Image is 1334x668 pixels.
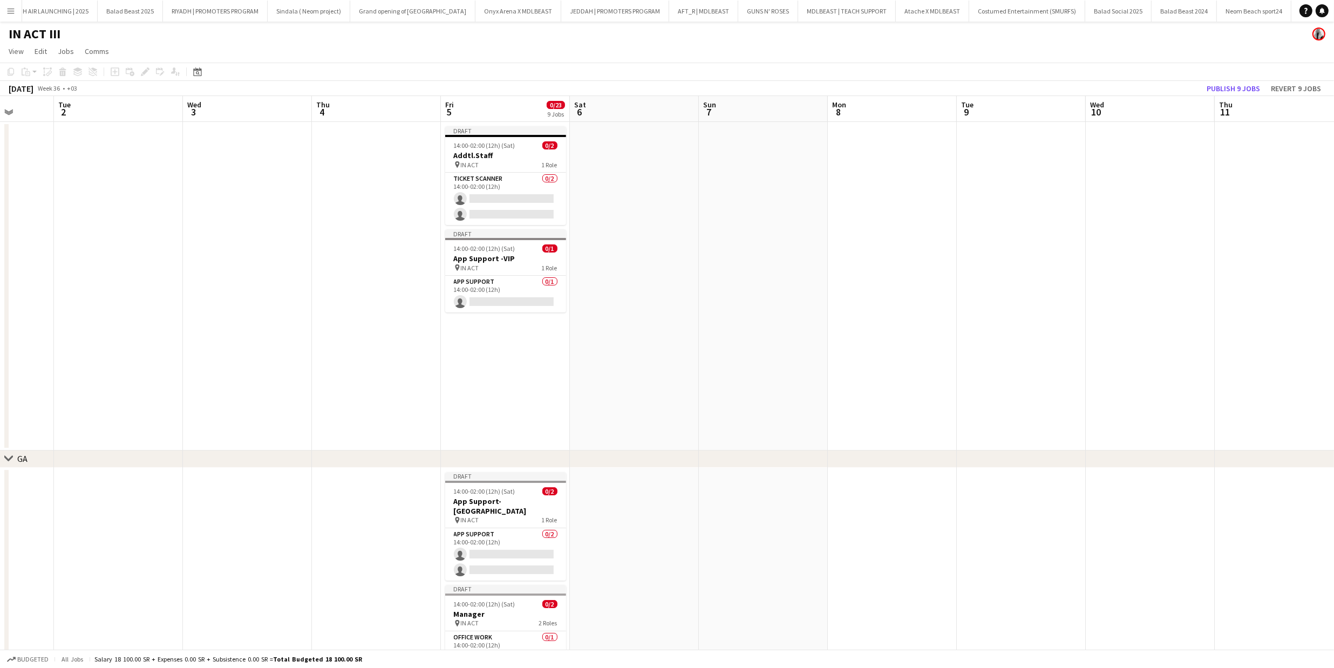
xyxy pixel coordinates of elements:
[896,1,969,22] button: Atache X MDLBEAST
[163,1,268,22] button: RIYADH | PROMOTERS PROGRAM
[273,655,362,663] span: Total Budgeted 18 100.00 SR
[53,44,78,58] a: Jobs
[9,26,60,42] h1: IN ACT III
[4,44,28,58] a: View
[1217,1,1291,22] button: Neom Beach sport24
[59,655,85,663] span: All jobs
[1267,81,1325,96] button: Revert 9 jobs
[1085,1,1152,22] button: Balad Social 2025
[798,1,896,22] button: MDLBEAST | TEACH SUPPORT
[350,1,475,22] button: Grand opening of [GEOGRAPHIC_DATA]
[969,1,1085,22] button: Costumed Entertainment (SMURFS)
[9,83,33,94] div: [DATE]
[80,44,113,58] a: Comms
[67,84,77,92] div: +03
[268,1,350,22] button: Sindala ( Neom project)
[475,1,561,22] button: Onyx Arena X MDLBEAST
[669,1,738,22] button: AFT_R | MDLBEAST
[561,1,669,22] button: JEDDAH | PROMOTERS PROGRAM
[17,656,49,663] span: Budgeted
[17,453,28,464] div: GA
[738,1,798,22] button: GUNS N' ROSES
[1152,1,1217,22] button: Balad Beast 2024
[5,653,50,665] button: Budgeted
[1312,28,1325,40] app-user-avatar: Ali Shamsan
[98,1,163,22] button: Balad Beast 2025
[58,46,74,56] span: Jobs
[30,44,51,58] a: Edit
[1291,1,1334,22] button: IN ACT III
[9,46,24,56] span: View
[1202,81,1264,96] button: Publish 9 jobs
[85,46,109,56] span: Comms
[35,46,47,56] span: Edit
[94,655,362,663] div: Salary 18 100.00 SR + Expenses 0.00 SR + Subsistence 0.00 SR =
